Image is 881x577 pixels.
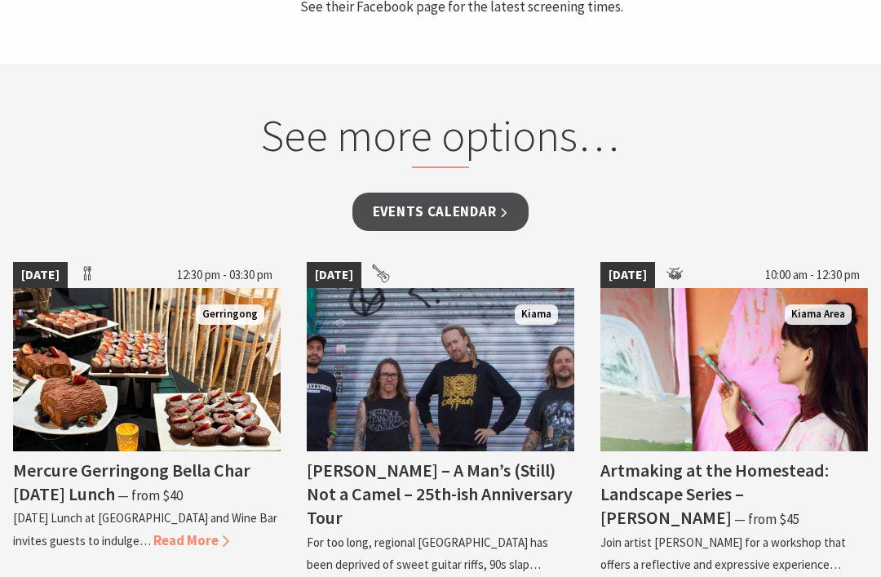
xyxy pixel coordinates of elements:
[757,262,868,288] span: 10:00 am - 12:30 pm
[307,459,573,529] h4: [PERSON_NAME] – A Man’s (Still) Not a Camel – 25th-ish Anniversary Tour
[13,288,281,451] img: Christmas Day Lunch Buffet at Bella Char
[785,304,852,325] span: Kiama Area
[162,109,719,169] h2: See more options…
[515,304,558,325] span: Kiama
[196,304,264,325] span: Gerringong
[13,459,250,505] h4: Mercure Gerringong Bella Char [DATE] Lunch
[600,535,846,572] p: Join artist [PERSON_NAME] for a workshop that offers a reflective and expressive experience…
[13,262,68,288] span: [DATE]
[307,535,548,572] p: For too long, regional [GEOGRAPHIC_DATA] has been deprived of sweet guitar riffs, 90s slap…
[352,193,529,231] a: Events Calendar
[600,288,868,451] img: Artist holds paint brush whilst standing with several artworks behind her
[600,262,655,288] span: [DATE]
[307,288,574,451] img: Frenzel Rhomb Kiama Pavilion Saturday 4th October
[600,459,829,529] h4: Artmaking at the Homestead: Landscape Series – [PERSON_NAME]
[734,510,799,528] span: ⁠— from $45
[169,262,281,288] span: 12:30 pm - 03:30 pm
[153,531,229,549] span: Read More
[307,262,361,288] span: [DATE]
[13,510,277,548] p: [DATE] Lunch at [GEOGRAPHIC_DATA] and Wine Bar invites guests to indulge…
[117,486,183,504] span: ⁠— from $40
